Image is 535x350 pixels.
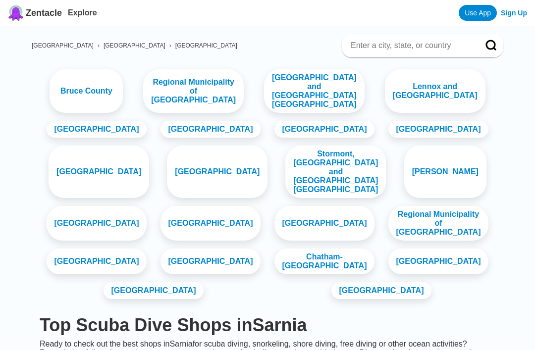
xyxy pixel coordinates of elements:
a: [GEOGRAPHIC_DATA] [331,282,432,299]
a: [GEOGRAPHIC_DATA] [160,121,261,138]
span: › [169,42,171,49]
a: [GEOGRAPHIC_DATA] [388,121,489,138]
a: [GEOGRAPHIC_DATA] [104,282,204,299]
img: Zentacle logo [8,5,24,21]
a: [GEOGRAPHIC_DATA] [167,146,267,198]
a: [PERSON_NAME] [404,146,486,198]
a: [GEOGRAPHIC_DATA] [49,146,149,198]
a: Bruce County [50,69,123,113]
a: Lennox and [GEOGRAPHIC_DATA] [385,69,485,113]
a: [GEOGRAPHIC_DATA] [32,42,94,49]
a: Zentacle logoZentacle [8,5,62,21]
h1: Top Scuba Dive Shops in Sarnia [40,315,495,336]
span: Zentacle [26,8,62,18]
a: [GEOGRAPHIC_DATA] [104,42,165,49]
a: Explore [68,8,97,17]
a: Stormont, [GEOGRAPHIC_DATA] and [GEOGRAPHIC_DATA] [GEOGRAPHIC_DATA] [285,146,386,198]
input: Enter a city, state, or country [350,41,472,50]
a: Use App [459,5,497,21]
a: Sign Up [501,9,527,17]
a: [GEOGRAPHIC_DATA] and [GEOGRAPHIC_DATA] [GEOGRAPHIC_DATA] [264,69,365,113]
a: [GEOGRAPHIC_DATA] [175,42,237,49]
a: Regional Municipality of [GEOGRAPHIC_DATA] [143,69,244,113]
a: [GEOGRAPHIC_DATA] [47,206,147,241]
a: [GEOGRAPHIC_DATA] [160,206,261,241]
a: [GEOGRAPHIC_DATA] [160,249,261,274]
a: Regional Municipality of [GEOGRAPHIC_DATA] [388,206,489,241]
a: [GEOGRAPHIC_DATA] [274,206,375,241]
a: Chatham-[GEOGRAPHIC_DATA] [274,249,375,274]
a: [GEOGRAPHIC_DATA] [47,121,147,138]
a: [GEOGRAPHIC_DATA] [274,121,375,138]
span: › [98,42,100,49]
a: [GEOGRAPHIC_DATA] [388,249,489,274]
a: [GEOGRAPHIC_DATA] [47,249,147,274]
